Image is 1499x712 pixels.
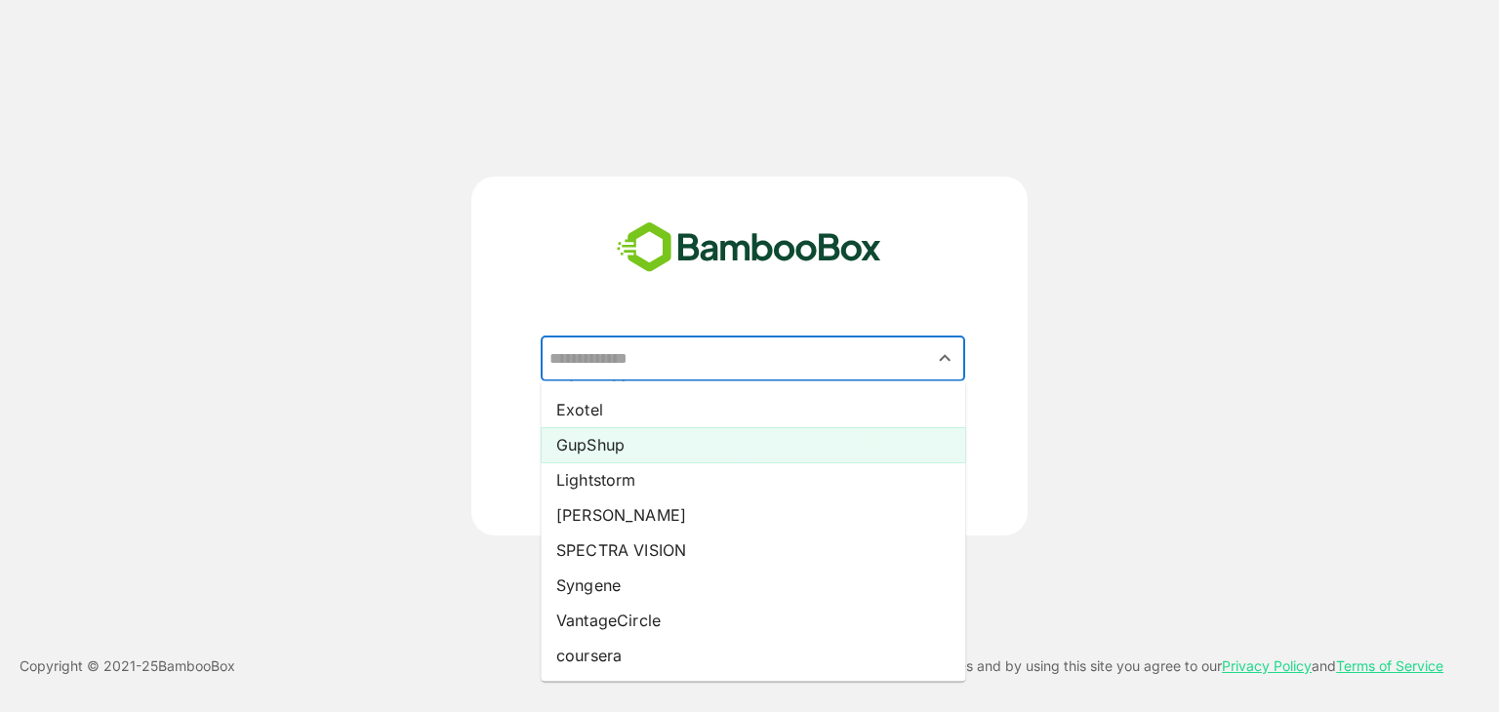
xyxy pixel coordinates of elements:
[541,427,965,462] li: GupShup
[1222,657,1312,674] a: Privacy Policy
[541,533,965,568] li: SPECTRA VISION
[541,603,965,638] li: VantageCircle
[541,638,965,673] li: coursera
[834,654,1443,678] p: This site uses cookies and by using this site you agree to our and
[932,345,958,372] button: Close
[541,568,965,603] li: Syngene
[541,497,965,533] li: [PERSON_NAME]
[1336,657,1443,674] a: Terms of Service
[20,654,235,678] p: Copyright © 2021- 25 BambooBox
[606,216,892,280] img: bamboobox
[541,392,965,427] li: Exotel
[541,462,965,497] li: Lightstorm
